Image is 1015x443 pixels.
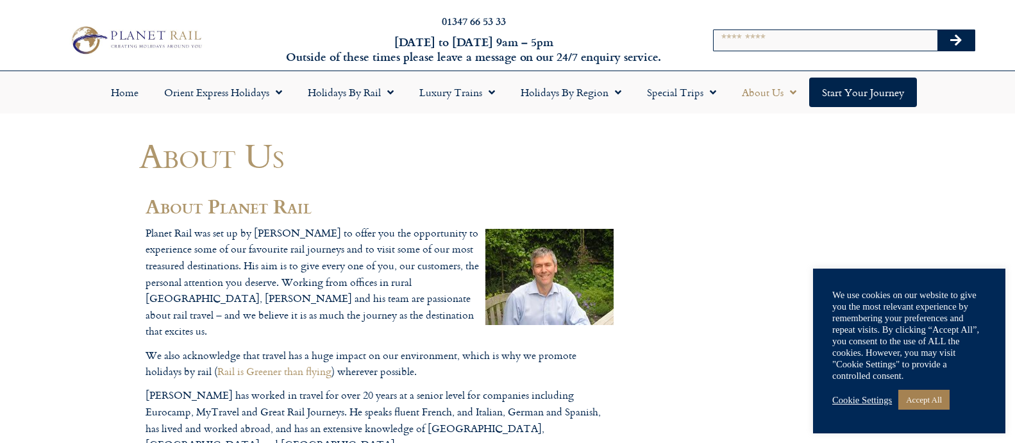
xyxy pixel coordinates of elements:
h1: About Us [139,137,620,174]
div: We use cookies on our website to give you the most relevant experience by remembering your prefer... [832,289,986,381]
a: Luxury Trains [407,78,508,107]
a: Orient Express Holidays [151,78,295,107]
h6: [DATE] to [DATE] 9am – 5pm Outside of these times please leave a message on our 24/7 enquiry serv... [274,35,673,65]
button: Search [937,30,975,51]
p: Planet Rail was set up by [PERSON_NAME] to offer you the opportunity to experience some of our fa... [146,225,614,340]
h2: About Planet Rail [146,196,614,217]
img: guy-saunders [485,229,614,325]
a: 01347 66 53 33 [442,13,506,28]
a: Home [98,78,151,107]
a: Special Trips [634,78,729,107]
a: Holidays by Rail [295,78,407,107]
nav: Menu [6,78,1009,107]
p: We also acknowledge that travel has a huge impact on our environment, which is why we promote hol... [146,347,614,380]
a: Cookie Settings [832,394,892,406]
img: Planet Rail Train Holidays Logo [66,23,205,57]
a: Accept All [898,390,950,410]
a: Start your Journey [809,78,917,107]
a: Holidays by Region [508,78,634,107]
a: Rail is Greener than flying [217,364,331,379]
a: About Us [729,78,809,107]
